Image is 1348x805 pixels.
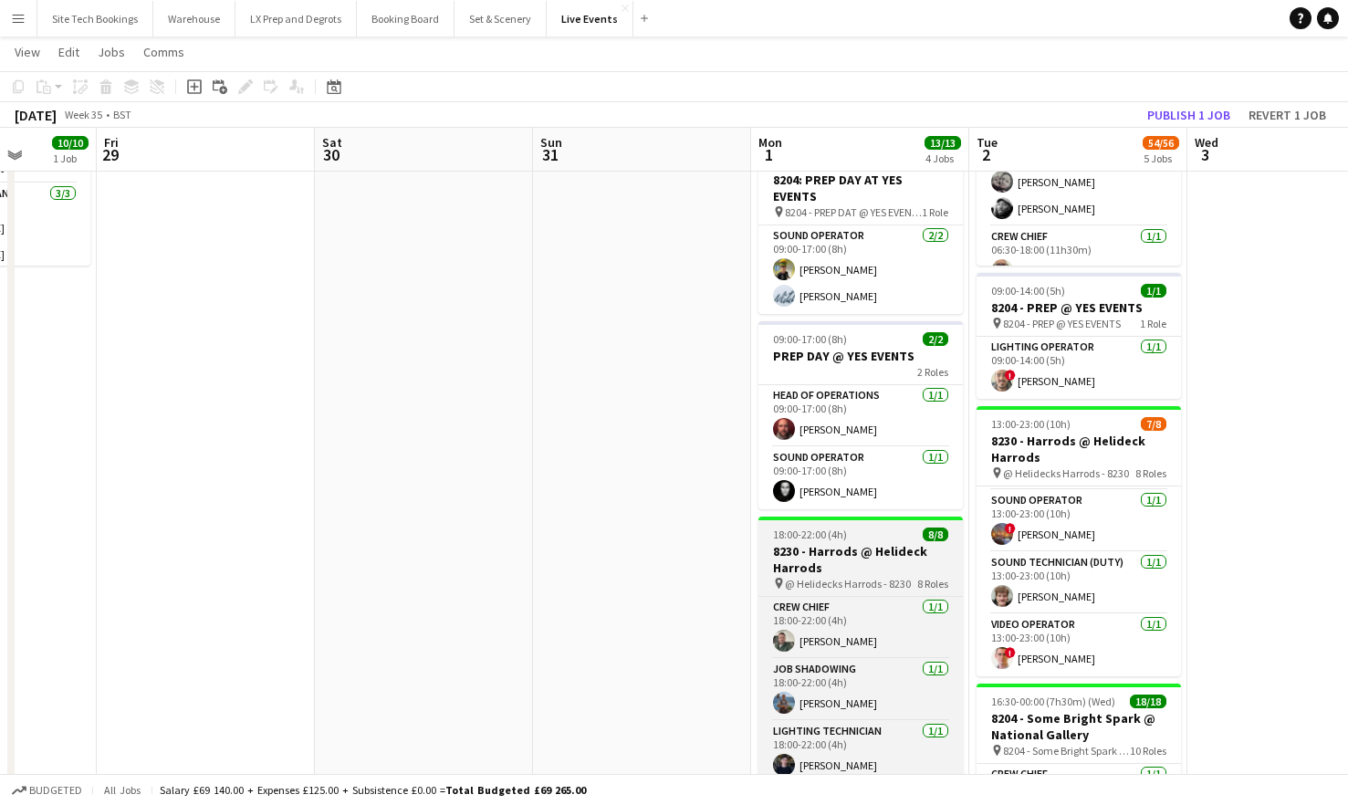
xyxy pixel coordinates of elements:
[977,337,1181,399] app-card-role: Lighting Operator1/109:00-14:00 (5h)![PERSON_NAME]
[1241,103,1333,127] button: Revert 1 job
[455,1,547,37] button: Set & Scenery
[1140,317,1166,330] span: 1 Role
[977,273,1181,399] app-job-card: 09:00-14:00 (5h)1/18204 - PREP @ YES EVENTS 8204 - PREP @ YES EVENTS1 RoleLighting Operator1/109:...
[15,106,57,124] div: [DATE]
[917,365,948,379] span: 2 Roles
[153,1,235,37] button: Warehouse
[1130,695,1166,708] span: 18/18
[52,136,89,150] span: 10/10
[977,299,1181,316] h3: 8204 - PREP @ YES EVENTS
[58,44,79,60] span: Edit
[445,783,586,797] span: Total Budgeted £69 265.00
[29,784,82,797] span: Budgeted
[977,433,1181,465] h3: 8230 - Harrods @ Helideck Harrods
[1140,103,1238,127] button: Publish 1 job
[758,134,782,151] span: Mon
[101,144,119,165] span: 29
[923,528,948,541] span: 8/8
[1005,647,1016,658] span: !
[977,406,1181,676] app-job-card: 13:00-23:00 (10h)7/88230 - Harrods @ Helideck Harrods @ Helidecks Harrods - 82308 Roles Senior Pr...
[758,145,963,314] app-job-card: 09:00-17:00 (8h)2/28204: PREP DAY AT YES EVENTS 8204 - PREP DAT @ YES EVENTS1 RoleSound Operator2...
[758,385,963,447] app-card-role: Head of Operations1/109:00-17:00 (8h)[PERSON_NAME]
[547,1,633,37] button: Live Events
[991,417,1071,431] span: 13:00-23:00 (10h)
[15,44,40,60] span: View
[756,144,782,165] span: 1
[785,205,922,219] span: 8204 - PREP DAT @ YES EVENTS
[1144,152,1178,165] div: 5 Jobs
[322,134,342,151] span: Sat
[758,517,963,787] app-job-card: 18:00-22:00 (4h)8/88230 - Harrods @ Helideck Harrods @ Helidecks Harrods - 82308 RolesCrew Chief1...
[773,332,847,346] span: 09:00-17:00 (8h)
[235,1,357,37] button: LX Prep and Degrots
[160,783,586,797] div: Salary £69 140.00 + Expenses £125.00 + Subsistence £0.00 =
[51,40,87,64] a: Edit
[758,659,963,721] app-card-role: Job Shadowing1/118:00-22:00 (4h)[PERSON_NAME]
[1003,744,1130,758] span: 8204 - Some Bright Spark @ National Gallery
[758,447,963,509] app-card-role: Sound Operator1/109:00-17:00 (8h)[PERSON_NAME]
[758,597,963,659] app-card-role: Crew Chief1/118:00-22:00 (4h)[PERSON_NAME]
[977,134,998,151] span: Tue
[977,552,1181,614] app-card-role: Sound Technician (Duty)1/113:00-23:00 (10h)[PERSON_NAME]
[53,152,88,165] div: 1 Job
[1005,523,1016,534] span: !
[991,695,1115,708] span: 16:30-00:00 (7h30m) (Wed)
[974,144,998,165] span: 2
[104,134,119,151] span: Fri
[319,144,342,165] span: 30
[773,528,847,541] span: 18:00-22:00 (4h)
[538,144,562,165] span: 31
[758,172,963,204] h3: 8204: PREP DAY AT YES EVENTS
[1141,417,1166,431] span: 7/8
[977,710,1181,743] h3: 8204 - Some Bright Spark @ National Gallery
[540,134,562,151] span: Sun
[917,577,948,591] span: 8 Roles
[98,44,125,60] span: Jobs
[357,1,455,37] button: Booking Board
[37,1,153,37] button: Site Tech Bookings
[1192,144,1218,165] span: 3
[136,40,192,64] a: Comms
[1005,370,1016,381] span: !
[90,40,132,64] a: Jobs
[758,225,963,314] app-card-role: Sound Operator2/209:00-17:00 (8h)[PERSON_NAME][PERSON_NAME]
[758,321,963,509] app-job-card: 09:00-17:00 (8h)2/2PREP DAY @ YES EVENTS2 RolesHead of Operations1/109:00-17:00 (8h)[PERSON_NAME]...
[1003,317,1121,330] span: 8204 - PREP @ YES EVENTS
[1003,466,1129,480] span: @ Helidecks Harrods - 8230
[1195,134,1218,151] span: Wed
[977,138,1181,226] app-card-role: Camera Operator2/206:30-18:00 (11h30m)[PERSON_NAME][PERSON_NAME]
[60,108,106,121] span: Week 35
[977,490,1181,552] app-card-role: Sound Operator1/113:00-23:00 (10h)![PERSON_NAME]
[1141,284,1166,298] span: 1/1
[758,543,963,576] h3: 8230 - Harrods @ Helideck Harrods
[785,577,911,591] span: @ Helidecks Harrods - 8230
[991,284,1065,298] span: 09:00-14:00 (5h)
[922,205,948,219] span: 1 Role
[925,136,961,150] span: 13/13
[977,226,1181,288] app-card-role: Crew Chief1/106:30-18:00 (11h30m)[PERSON_NAME]
[143,44,184,60] span: Comms
[758,721,963,783] app-card-role: Lighting Technician1/118:00-22:00 (4h)[PERSON_NAME]
[758,348,963,364] h3: PREP DAY @ YES EVENTS
[100,783,144,797] span: All jobs
[925,152,960,165] div: 4 Jobs
[9,780,85,800] button: Budgeted
[7,40,47,64] a: View
[1143,136,1179,150] span: 54/56
[1135,466,1166,480] span: 8 Roles
[1130,744,1166,758] span: 10 Roles
[923,332,948,346] span: 2/2
[977,614,1181,676] app-card-role: Video Operator1/113:00-23:00 (10h)![PERSON_NAME]
[113,108,131,121] div: BST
